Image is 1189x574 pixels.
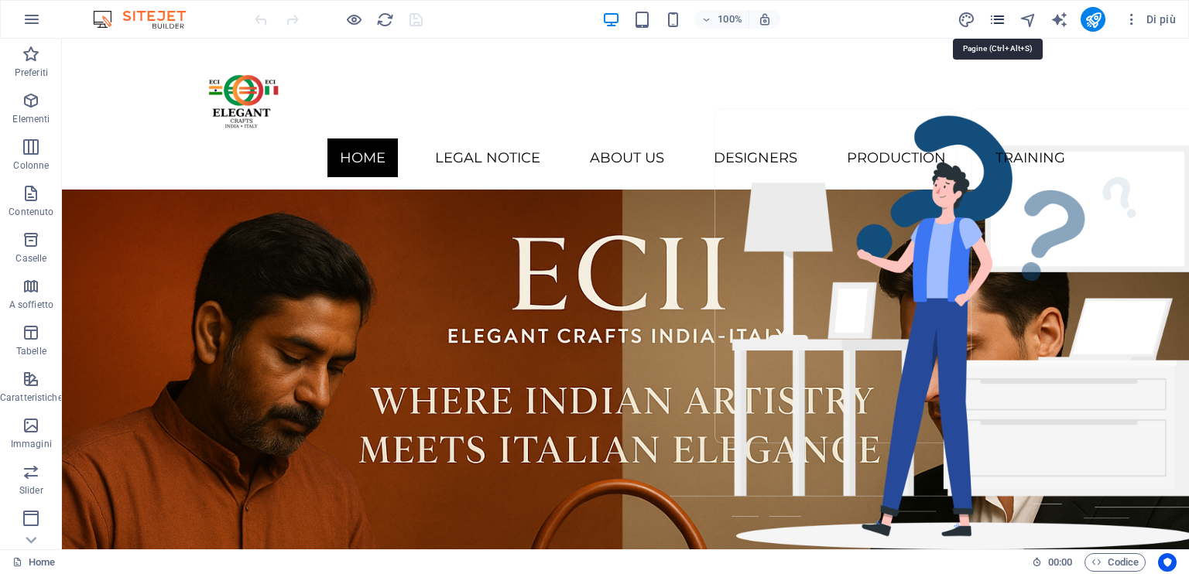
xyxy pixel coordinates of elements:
button: publish [1081,7,1105,32]
i: Pubblica [1084,11,1102,29]
i: Navigatore [1019,11,1037,29]
p: Caselle [15,252,46,265]
span: Codice [1091,553,1139,572]
p: Preferiti [15,67,48,79]
button: reload [375,10,394,29]
p: Colonne [13,159,49,172]
button: Di più [1118,7,1182,32]
button: navigator [1019,10,1037,29]
p: Elementi [12,113,50,125]
h6: Tempo sessione [1032,553,1073,572]
img: Editor Logo [89,10,205,29]
p: Immagini [11,438,52,450]
p: Contenuto [9,206,53,218]
p: Tabelle [16,345,46,357]
a: Fai clic per annullare la selezione. Doppio clic per aprire le pagine [12,553,55,572]
button: text_generator [1050,10,1068,29]
span: 00 00 [1048,553,1072,572]
h6: 100% [718,10,742,29]
span: Di più [1124,12,1176,27]
button: pages [988,10,1006,29]
i: Ricarica la pagina [376,11,394,29]
button: design [957,10,975,29]
p: Slider [19,484,43,497]
button: 100% [694,10,749,29]
i: AI Writer [1050,11,1068,29]
button: Clicca qui per lasciare la modalità di anteprima e continuare la modifica [344,10,363,29]
button: Usercentrics [1158,553,1177,572]
p: A soffietto [9,299,53,311]
button: Codice [1084,553,1146,572]
span: : [1059,556,1061,568]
